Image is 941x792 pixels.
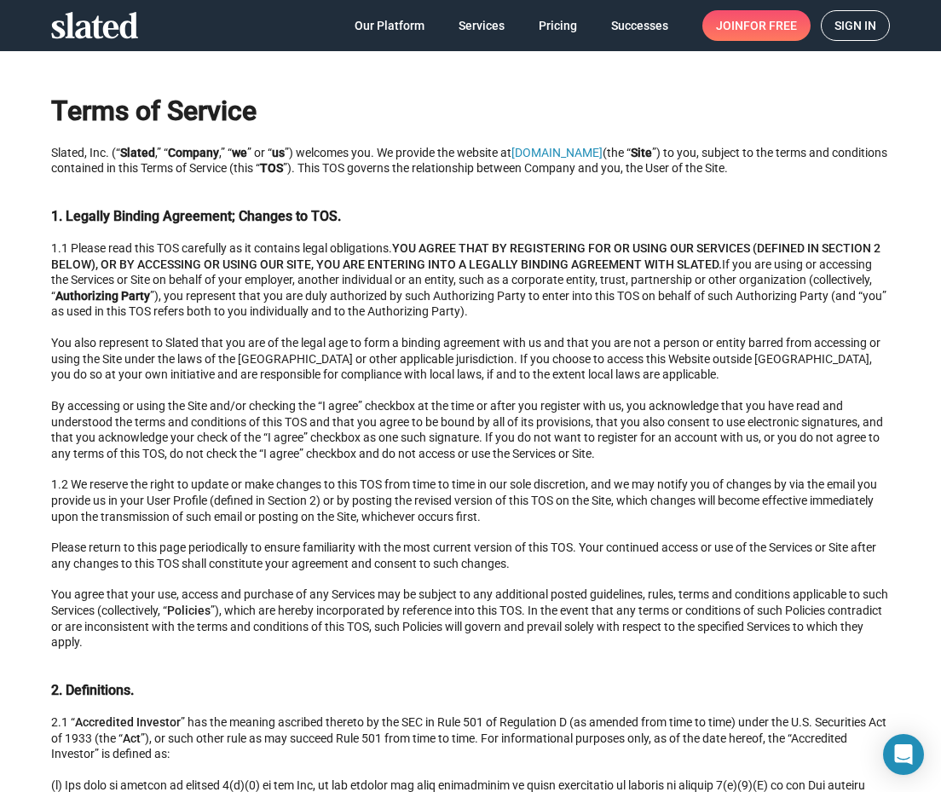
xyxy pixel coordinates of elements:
[51,477,890,524] p: 1.2 We reserve the right to update or make changes to this TOS from time to time in our sole disc...
[611,10,668,41] span: Successes
[341,10,438,41] a: Our Platform
[743,10,797,41] span: for free
[167,604,211,617] b: Policies
[51,78,890,130] h1: Terms of Service
[821,10,890,41] a: Sign in
[883,734,924,775] div: Open Intercom Messenger
[445,10,518,41] a: Services
[260,161,283,175] strong: TOS
[51,398,890,461] p: By accessing or using the Site and/or checking the “I agree” checkbox at the time or after you re...
[459,10,505,41] span: Services
[120,146,155,159] strong: Slated
[716,10,797,41] span: Join
[55,289,150,303] strong: Authorizing Party
[51,145,890,176] p: Slated, Inc. (“ ,” “ ,” “ ” or “ ”) welcomes you. We provide the website at (the “ ”) to you, sub...
[51,681,890,699] h3: 2. Definitions.
[525,10,591,41] a: Pricing
[51,207,890,225] h3: 1. Legally Binding Agreement; Changes to TOS.
[272,146,285,159] strong: us
[75,715,181,729] b: Accredited Investor
[123,731,141,745] b: Act
[51,335,890,383] p: You also represent to Slated that you are of the legal age to form a binding agreement with us an...
[51,240,890,320] p: 1.1 Please read this TOS carefully as it contains legal obligations. If you are using or accessin...
[168,146,219,159] strong: Company
[51,587,890,650] p: You agree that your use, access and purchase of any Services may be subject to any additional pos...
[598,10,682,41] a: Successes
[631,146,652,159] strong: Site
[539,10,577,41] span: Pricing
[702,10,811,41] a: Joinfor free
[51,540,890,571] p: Please return to this page periodically to ensure familiarity with the most current version of th...
[51,241,880,271] span: You agree that by registering for or using our Services (defined in Section 2 below), or by acces...
[511,146,603,159] a: [DOMAIN_NAME]
[232,146,247,159] strong: we
[834,11,876,40] span: Sign in
[51,714,890,762] p: 2.1 “ ” has the meaning ascribed thereto by the SEC in Rule 501 of Regulation D (as amended from ...
[355,10,424,41] span: Our Platform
